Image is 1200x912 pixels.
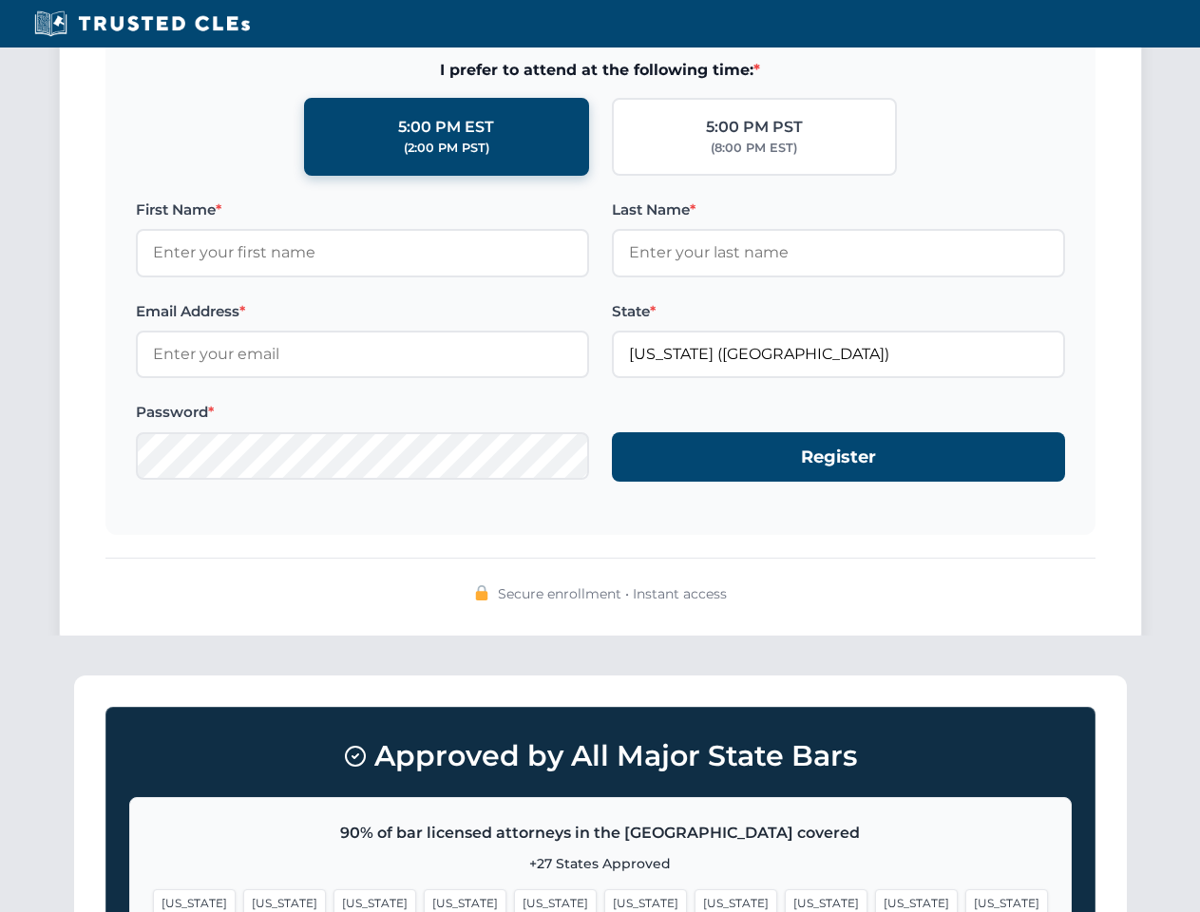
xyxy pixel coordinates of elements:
[612,432,1065,483] button: Register
[136,199,589,221] label: First Name
[136,229,589,276] input: Enter your first name
[398,115,494,140] div: 5:00 PM EST
[136,401,589,424] label: Password
[711,139,797,158] div: (8:00 PM EST)
[29,9,256,38] img: Trusted CLEs
[136,58,1065,83] span: I prefer to attend at the following time:
[153,821,1048,845] p: 90% of bar licensed attorneys in the [GEOGRAPHIC_DATA] covered
[498,583,727,604] span: Secure enrollment • Instant access
[706,115,803,140] div: 5:00 PM PST
[153,853,1048,874] p: +27 States Approved
[612,300,1065,323] label: State
[612,229,1065,276] input: Enter your last name
[136,331,589,378] input: Enter your email
[129,731,1072,782] h3: Approved by All Major State Bars
[404,139,489,158] div: (2:00 PM PST)
[474,585,489,600] img: 🔒
[612,331,1065,378] input: Missouri (MO)
[612,199,1065,221] label: Last Name
[136,300,589,323] label: Email Address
